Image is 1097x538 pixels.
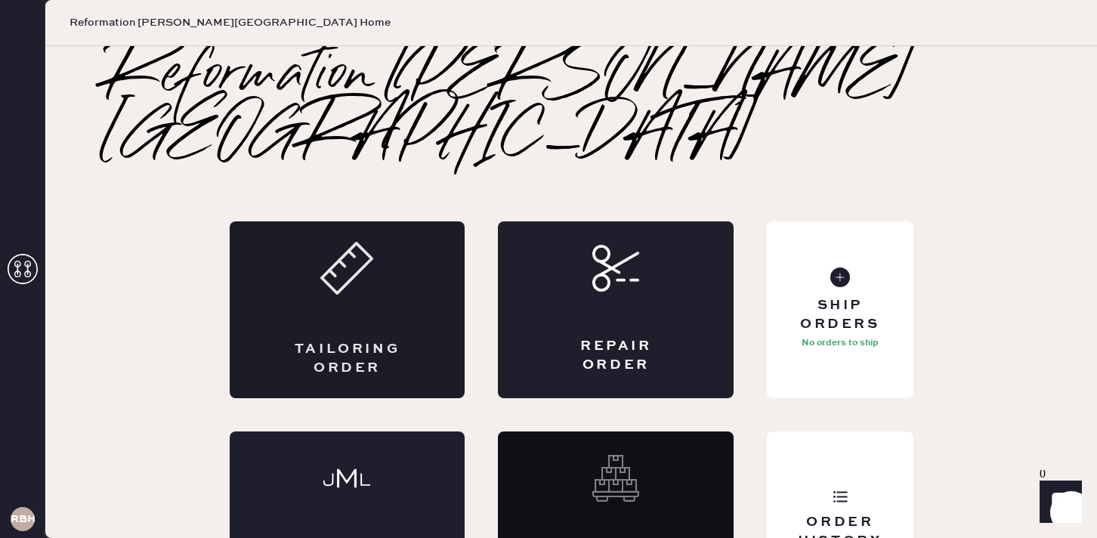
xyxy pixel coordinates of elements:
[11,514,35,524] h3: RBHA
[779,296,901,334] div: Ship Orders
[106,46,1037,167] h2: Reformation [PERSON_NAME][GEOGRAPHIC_DATA]
[558,337,673,375] div: Repair Order
[290,340,405,378] div: Tailoring Order
[802,334,879,352] p: No orders to ship
[70,15,391,30] span: Reformation [PERSON_NAME][GEOGRAPHIC_DATA] Home
[1025,470,1090,535] iframe: Front Chat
